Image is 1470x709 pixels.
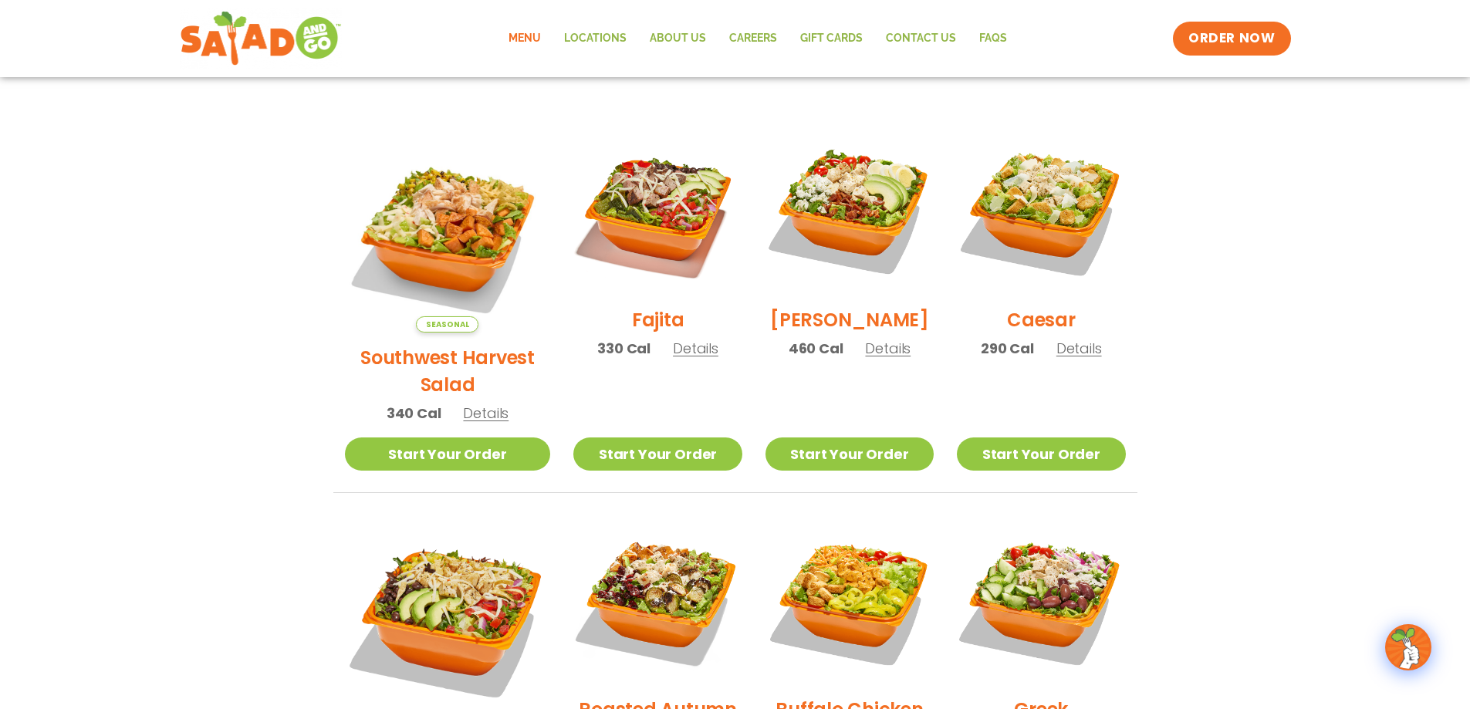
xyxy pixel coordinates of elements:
h2: [PERSON_NAME] [770,306,929,333]
span: 460 Cal [789,338,843,359]
span: 290 Cal [981,338,1034,359]
img: new-SAG-logo-768×292 [180,8,343,69]
a: FAQs [968,21,1019,56]
a: Start Your Order [765,437,934,471]
a: Start Your Order [573,437,742,471]
a: ORDER NOW [1173,22,1290,56]
img: Product photo for Southwest Harvest Salad [345,127,551,333]
span: 340 Cal [387,403,441,424]
span: Seasonal [416,316,478,333]
span: Details [865,339,911,358]
h2: Southwest Harvest Salad [345,344,551,398]
a: About Us [638,21,718,56]
a: Contact Us [874,21,968,56]
a: Start Your Order [957,437,1125,471]
span: Details [1056,339,1102,358]
img: Product photo for Cobb Salad [765,127,934,295]
img: Product photo for Greek Salad [957,516,1125,684]
a: Locations [553,21,638,56]
img: Product photo for Fajita Salad [573,127,742,295]
a: GIFT CARDS [789,21,874,56]
img: Product photo for Buffalo Chicken Salad [765,516,934,684]
a: Menu [497,21,553,56]
span: Details [463,403,509,423]
h2: Caesar [1007,306,1076,333]
a: Start Your Order [345,437,551,471]
span: ORDER NOW [1188,29,1275,48]
nav: Menu [497,21,1019,56]
img: Product photo for Caesar Salad [957,127,1125,295]
img: wpChatIcon [1387,626,1430,669]
img: Product photo for Roasted Autumn Salad [573,516,742,684]
span: Details [673,339,718,358]
span: 330 Cal [597,338,651,359]
a: Careers [718,21,789,56]
h2: Fajita [632,306,684,333]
